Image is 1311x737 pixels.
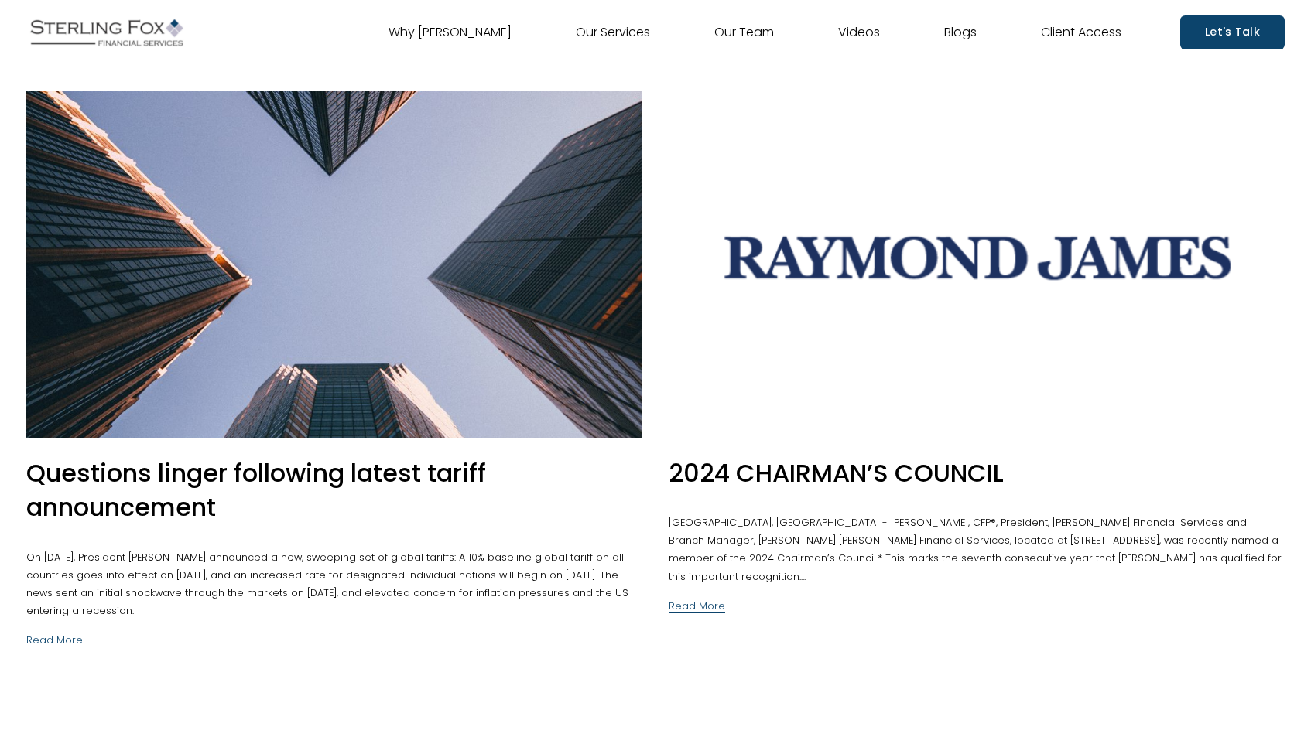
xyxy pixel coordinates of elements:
a: Let's Talk [1180,15,1285,49]
a: Read More [26,619,83,650]
img: Questions linger following latest tariff announcement [23,90,645,440]
a: Our Services [576,20,650,45]
a: Blogs [944,20,977,45]
a: Read More [669,585,725,616]
a: Client Access [1041,20,1121,45]
a: Why [PERSON_NAME] [389,20,512,45]
a: Questions linger following latest tariff announcement [26,456,486,525]
p: [GEOGRAPHIC_DATA], [GEOGRAPHIC_DATA] - [PERSON_NAME], CFP®, President, [PERSON_NAME] Financial Se... [669,514,1285,585]
p: On [DATE], President [PERSON_NAME] announced a new, sweeping set of global tariffs: A 10% baselin... [26,548,642,619]
a: Videos [838,20,880,45]
img: Sterling Fox Financial Services [26,13,187,52]
a: 2024 CHAIRMAN’S COUNCIL [669,456,1004,490]
img: 2024 CHAIRMAN’S COUNCIL [666,90,1288,440]
a: Our Team [714,20,774,45]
